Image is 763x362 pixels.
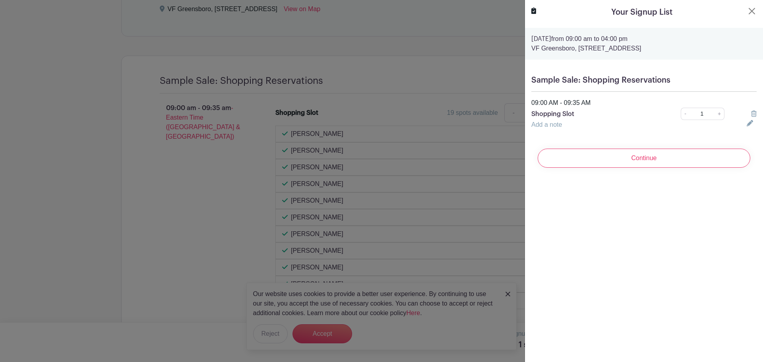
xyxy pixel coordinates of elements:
[747,6,757,16] button: Close
[531,75,757,85] h5: Sample Sale: Shopping Reservations
[531,121,562,128] a: Add a note
[531,36,551,42] strong: [DATE]
[538,149,750,168] input: Continue
[531,44,757,53] p: VF Greensboro, [STREET_ADDRESS]
[527,98,761,108] div: 09:00 AM - 09:35 AM
[611,6,672,18] h5: Your Signup List
[681,108,689,120] a: -
[715,108,724,120] a: +
[531,109,659,119] p: Shopping Slot
[531,34,757,44] p: from 09:00 am to 04:00 pm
